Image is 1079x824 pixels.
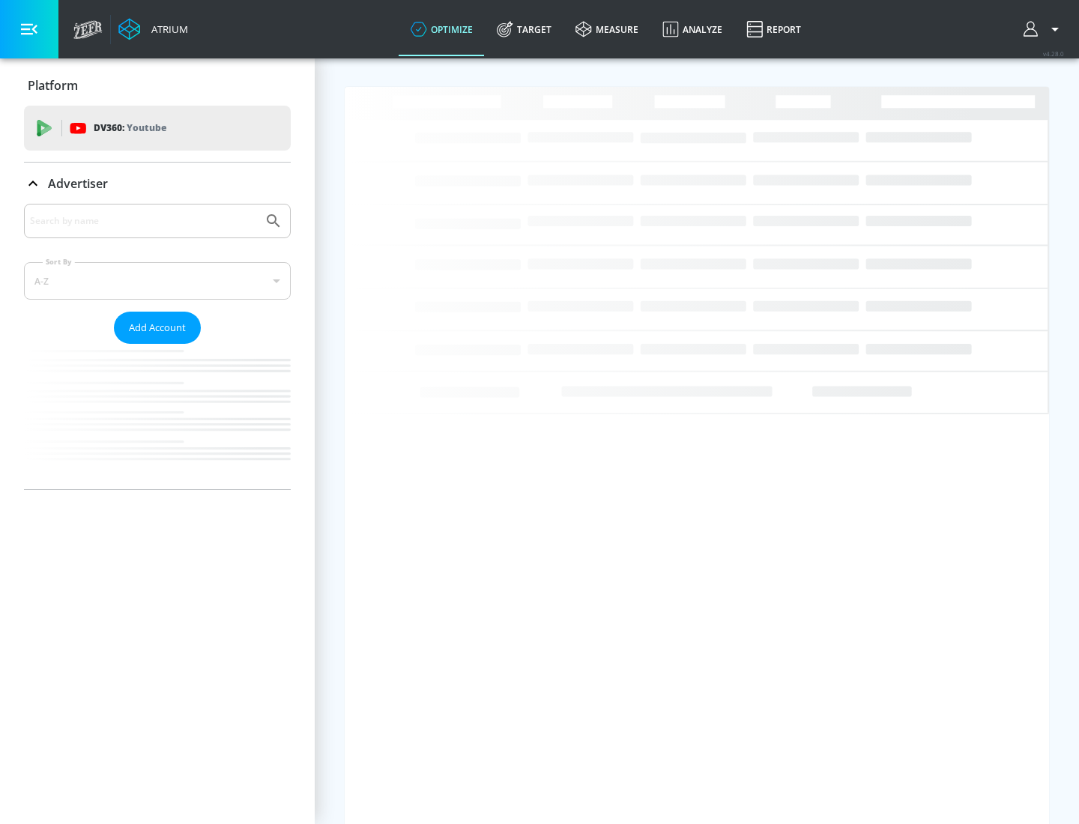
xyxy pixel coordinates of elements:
nav: list of Advertiser [24,344,291,489]
p: Youtube [127,120,166,136]
span: v 4.28.0 [1043,49,1064,58]
div: A-Z [24,262,291,300]
p: DV360: [94,120,166,136]
input: Search by name [30,211,257,231]
div: Platform [24,64,291,106]
div: DV360: Youtube [24,106,291,151]
label: Sort By [43,257,75,267]
a: Analyze [650,2,734,56]
p: Advertiser [48,175,108,192]
div: Atrium [145,22,188,36]
a: Target [485,2,563,56]
p: Platform [28,77,78,94]
button: Add Account [114,312,201,344]
a: optimize [399,2,485,56]
div: Advertiser [24,204,291,489]
span: Add Account [129,319,186,336]
a: measure [563,2,650,56]
div: Advertiser [24,163,291,205]
a: Report [734,2,813,56]
a: Atrium [118,18,188,40]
